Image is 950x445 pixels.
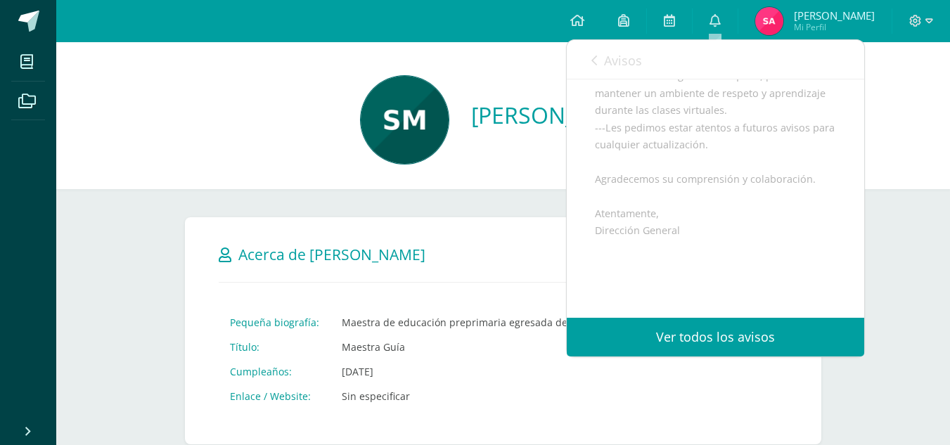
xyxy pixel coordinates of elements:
[219,310,330,335] td: Pequeña biografía:
[743,51,840,67] span: avisos sin leer
[219,384,330,408] td: Enlace / Website:
[219,359,330,384] td: Cumpleaños:
[604,52,642,69] span: Avisos
[755,7,783,35] img: 19aa36522d0c0656ae8360603ffac232.png
[567,318,864,356] a: Ver todos los avisos
[361,76,449,164] img: baf06f67e7e3dba8ab46a30259236d49.png
[330,335,760,359] td: Maestra Guía
[743,51,769,67] span: 1896
[330,310,760,335] td: Maestra de educación preprimaria egresada de a [GEOGRAPHIC_DATA] en el año 2005
[471,100,646,130] a: [PERSON_NAME]
[219,335,330,359] td: Título:
[794,21,875,33] span: Mi Perfil
[330,384,760,408] td: Sin especificar
[238,245,425,264] span: Acerca de [PERSON_NAME]
[794,8,875,22] span: [PERSON_NAME]
[330,359,760,384] td: [DATE]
